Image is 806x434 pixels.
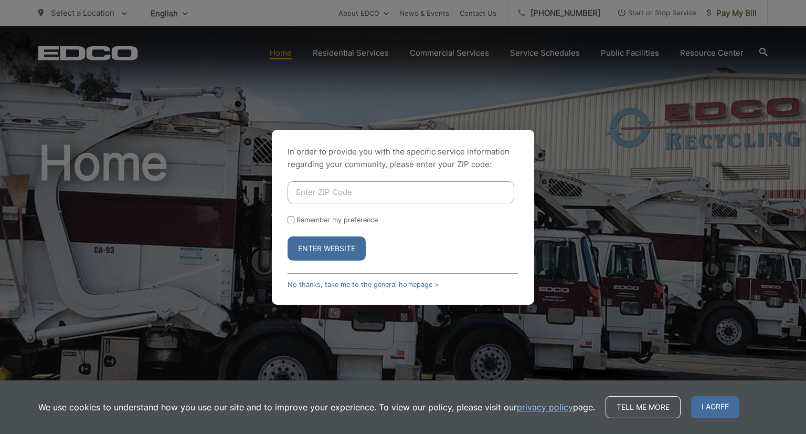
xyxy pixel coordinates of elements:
[288,281,439,288] a: No thanks, take me to the general homepage >
[38,401,595,414] p: We use cookies to understand how you use our site and to improve your experience. To view our pol...
[288,181,514,203] input: Enter ZIP Code
[606,396,681,418] a: Tell me more
[691,396,739,418] span: I agree
[517,401,573,414] a: privacy policy
[296,216,378,224] label: Remember my preference
[288,146,518,171] p: In order to provide you with the specific service information regarding your community, please en...
[288,236,366,261] button: Enter Website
